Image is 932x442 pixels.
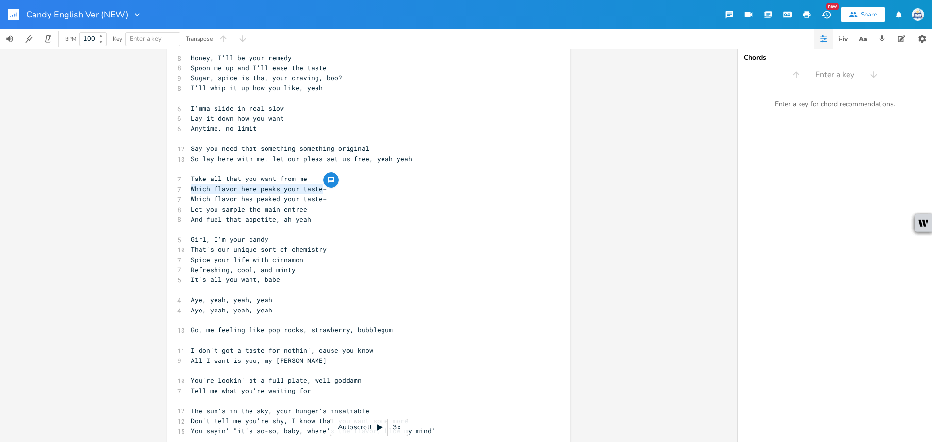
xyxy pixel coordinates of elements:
span: Enter a key [815,69,854,81]
span: Which flavor has peaked your taste~ [191,195,327,203]
div: 3x [388,419,405,436]
span: You sayin' "it's so-so, baby, where's the flavor, blow my mind" [191,426,435,435]
div: Chords [744,54,926,61]
button: New [816,6,836,23]
div: Key [113,36,122,42]
span: Say you need that something something original [191,144,369,153]
span: So lay here with me, let our pleas set us free, yeah yeah [191,154,412,163]
span: Got me feeling like pop rocks, strawberry, bubblegum [191,326,393,334]
img: Sign In [912,8,924,21]
span: All I want is you, my [PERSON_NAME] [191,356,327,365]
span: Aye, yeah, yeah, yeah [191,295,272,304]
button: Share [841,7,885,22]
span: I'll whip it up how you like, yeah [191,83,323,92]
div: BPM [65,36,76,42]
span: Spoon me up and I'll ease the taste [191,64,327,72]
span: I don't got a taste for nothin', cause you know [191,346,373,355]
span: Refreshing, cool, and minty [191,265,296,274]
span: Take all that you want from me [191,174,307,183]
span: Which flavor here peaks your taste~ [191,184,327,193]
span: The sun's in the sky, your hunger's insatiable [191,407,369,415]
span: Lay it down how you want [191,114,284,123]
span: I'mma slide in real slow [191,104,284,113]
span: Tell me what you're waiting for [191,386,311,395]
span: Don't tell me you're shy, I know that you want some more [191,416,408,425]
div: Share [861,10,877,19]
span: And fuel that appetite, ah yeah [191,215,311,224]
div: Transpose [186,36,213,42]
span: Let you sample the main entree [191,205,307,213]
div: New [826,3,839,10]
div: Enter a key for chord recommendations. [738,94,932,115]
span: Aye, yeah, yeah, yeah [191,306,272,314]
span: Girl, I'm your candy [191,235,268,244]
span: Sugar, spice is that your craving, boo? [191,73,342,82]
span: Spice your life with cinnamon [191,255,303,264]
span: It's all you want, babe [191,275,280,284]
span: Honey, I'll be your remedy [191,53,292,62]
span: Enter a key [130,34,162,43]
span: That's our unique sort of chemistry [191,245,327,254]
span: Anytime, no limit [191,124,257,132]
div: Autoscroll [330,419,408,436]
span: Candy English Ver (NEW) [26,10,129,19]
span: You're lookin' at a full plate, well goddamn [191,376,362,385]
